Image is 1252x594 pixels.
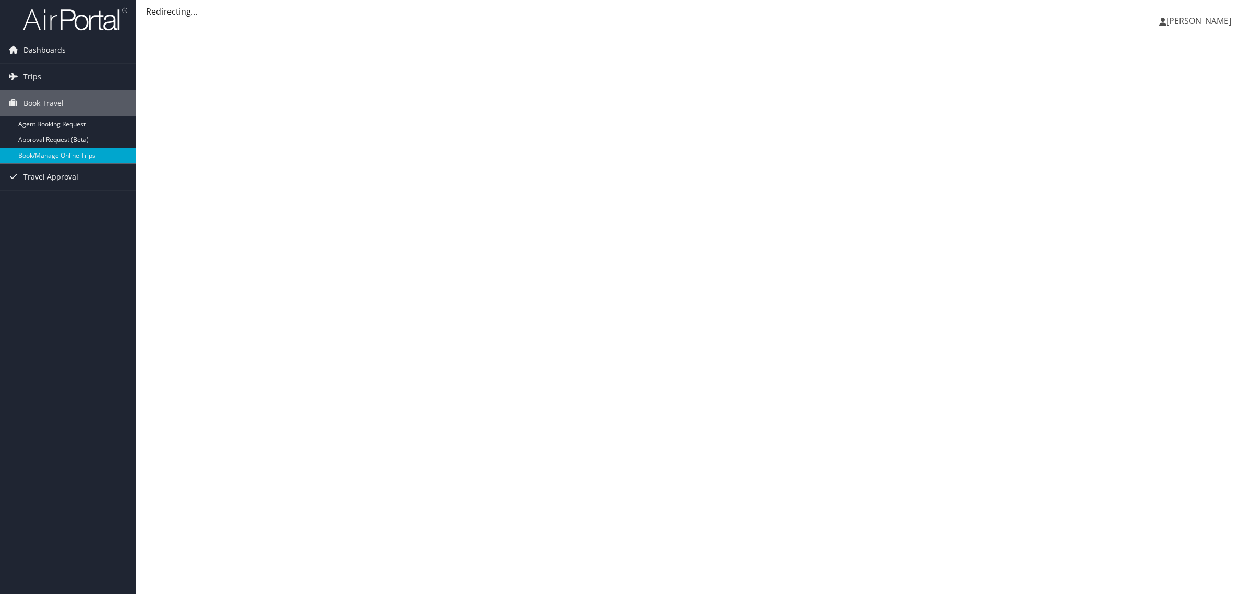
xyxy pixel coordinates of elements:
div: Redirecting... [146,5,1242,18]
span: Book Travel [23,90,64,116]
span: Trips [23,64,41,90]
span: Travel Approval [23,164,78,190]
img: airportal-logo.png [23,7,127,31]
span: Dashboards [23,37,66,63]
a: [PERSON_NAME] [1159,5,1242,37]
span: [PERSON_NAME] [1166,15,1231,27]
